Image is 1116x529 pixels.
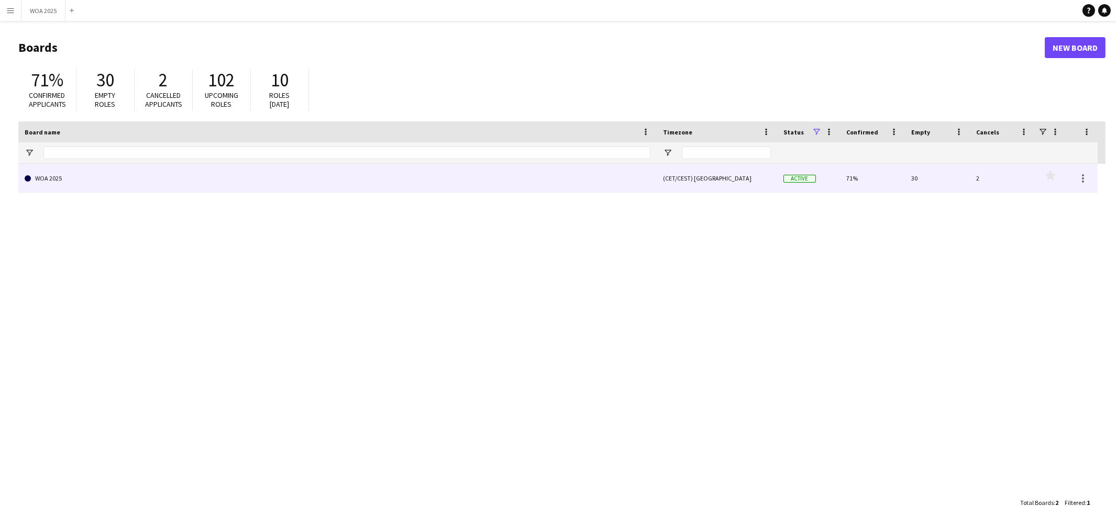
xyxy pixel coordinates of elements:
span: 10 [271,69,289,92]
a: New Board [1045,37,1106,58]
div: 2 [970,164,1035,193]
span: 102 [208,69,235,92]
button: Open Filter Menu [25,148,34,157]
span: Confirmed [846,128,878,136]
span: 2 [159,69,168,92]
button: Open Filter Menu [663,148,672,157]
span: Upcoming roles [205,91,238,109]
span: 71% [31,69,63,92]
span: 30 [96,69,114,92]
button: WOA 2025 [21,1,65,21]
span: Empty [911,128,930,136]
span: Active [783,175,816,183]
input: Timezone Filter Input [682,147,771,159]
span: Filtered [1065,499,1085,507]
span: Empty roles [95,91,116,109]
span: 2 [1055,499,1058,507]
div: (CET/CEST) [GEOGRAPHIC_DATA] [657,164,777,193]
span: Timezone [663,128,692,136]
div: 30 [905,164,970,193]
span: 1 [1087,499,1090,507]
h1: Boards [18,40,1045,55]
span: Cancels [976,128,999,136]
span: Confirmed applicants [29,91,66,109]
span: Cancelled applicants [145,91,182,109]
div: 71% [840,164,905,193]
input: Board name Filter Input [43,147,650,159]
span: Board name [25,128,60,136]
span: Total Boards [1020,499,1054,507]
div: : [1020,492,1058,513]
span: Status [783,128,804,136]
div: : [1065,492,1090,513]
a: WOA 2025 [25,164,650,193]
span: Roles [DATE] [270,91,290,109]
